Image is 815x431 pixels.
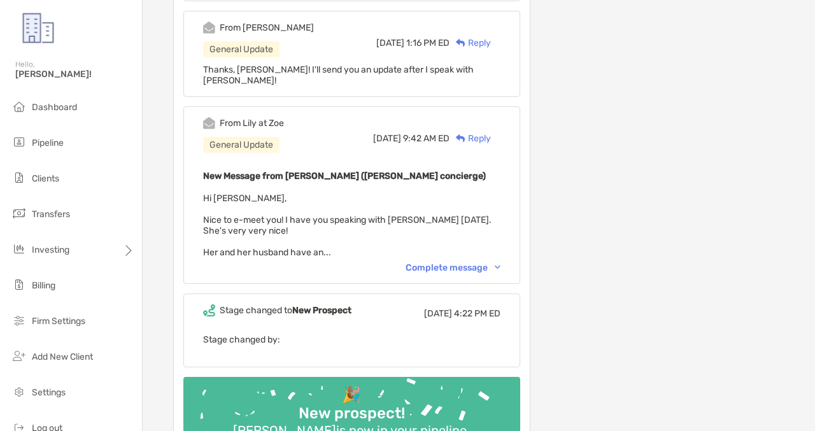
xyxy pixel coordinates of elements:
[403,133,450,144] span: 9:42 AM ED
[11,384,27,399] img: settings icon
[337,386,366,404] div: 🎉
[203,304,215,316] img: Event icon
[454,308,500,319] span: 4:22 PM ED
[203,41,280,57] div: General Update
[15,69,134,80] span: [PERSON_NAME]!
[220,118,284,129] div: From Lily at Zoe
[373,133,401,144] span: [DATE]
[11,313,27,328] img: firm-settings icon
[203,64,474,86] span: Thanks, [PERSON_NAME]! I'll send you an update after I speak with [PERSON_NAME]!
[294,404,410,423] div: New prospect!
[203,171,486,181] b: New Message from [PERSON_NAME] ([PERSON_NAME] concierge)
[495,265,500,269] img: Chevron icon
[32,138,64,148] span: Pipeline
[220,22,314,33] div: From [PERSON_NAME]
[376,38,404,48] span: [DATE]
[32,351,93,362] span: Add New Client
[32,173,59,184] span: Clients
[220,305,351,316] div: Stage changed to
[456,134,465,143] img: Reply icon
[32,244,69,255] span: Investing
[11,99,27,114] img: dashboard icon
[32,316,85,327] span: Firm Settings
[11,170,27,185] img: clients icon
[11,241,27,257] img: investing icon
[450,132,491,145] div: Reply
[203,137,280,153] div: General Update
[11,348,27,364] img: add_new_client icon
[203,193,492,258] span: Hi [PERSON_NAME], Nice to e-meet you! I have you speaking with [PERSON_NAME] [DATE]. She's very v...
[203,117,215,129] img: Event icon
[32,102,77,113] span: Dashboard
[11,206,27,221] img: transfers icon
[203,332,500,348] p: Stage changed by:
[406,38,450,48] span: 1:16 PM ED
[406,262,500,273] div: Complete message
[11,277,27,292] img: billing icon
[424,308,452,319] span: [DATE]
[450,36,491,50] div: Reply
[32,209,70,220] span: Transfers
[456,39,465,47] img: Reply icon
[15,5,61,51] img: Zoe Logo
[292,305,351,316] b: New Prospect
[32,387,66,398] span: Settings
[32,280,55,291] span: Billing
[203,22,215,34] img: Event icon
[11,134,27,150] img: pipeline icon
